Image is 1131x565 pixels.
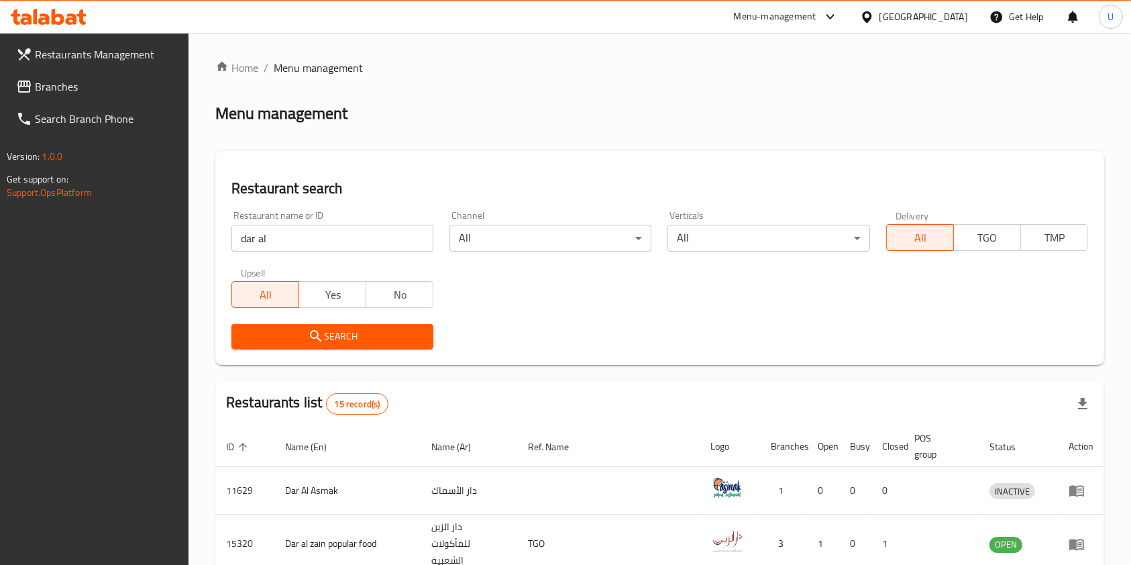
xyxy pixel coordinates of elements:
a: Support.OpsPlatform [7,184,92,201]
img: Dar Al Asmak [710,471,744,505]
div: Menu-management [734,9,816,25]
span: Menu management [274,60,363,76]
span: Name (En) [285,439,344,455]
div: Total records count [326,393,389,415]
span: All [892,228,949,248]
span: Yes [305,285,361,305]
h2: Restaurants list [226,393,388,415]
th: Action [1058,426,1104,467]
button: All [886,224,954,251]
td: 11629 [215,467,274,515]
button: No [366,281,433,308]
th: Closed [871,426,904,467]
h2: Menu management [215,103,347,124]
span: TMP [1026,228,1083,248]
span: 15 record(s) [327,398,388,411]
span: Status [989,439,1033,455]
label: Upsell [241,268,266,277]
button: TGO [953,224,1021,251]
span: ID [226,439,252,455]
span: Version: [7,148,40,165]
div: All [449,225,651,252]
td: Dar Al Asmak [274,467,421,515]
td: 1 [760,467,807,515]
div: Menu [1069,536,1093,552]
div: [GEOGRAPHIC_DATA] [879,9,968,24]
div: All [667,225,869,252]
span: 1.0.0 [42,148,62,165]
span: Search [242,328,423,345]
nav: breadcrumb [215,60,1104,76]
input: Search for restaurant name or ID.. [231,225,433,252]
button: TMP [1020,224,1088,251]
label: Delivery [896,211,929,220]
a: Restaurants Management [5,38,189,70]
span: POS group [914,430,962,462]
img: Dar al zain popular food [710,525,744,558]
span: No [372,285,428,305]
th: Logo [700,426,760,467]
a: Home [215,60,258,76]
span: Search Branch Phone [35,111,178,127]
div: Export file [1067,388,1099,420]
span: OPEN [989,537,1022,552]
h2: Restaurant search [231,178,1088,199]
div: Menu [1069,482,1093,499]
button: Search [231,324,433,349]
span: U [1108,9,1114,24]
th: Open [807,426,839,467]
td: 0 [871,467,904,515]
span: TGO [959,228,1016,248]
li: / [264,60,268,76]
button: All [231,281,299,308]
span: Restaurants Management [35,46,178,62]
span: Name (Ar) [431,439,488,455]
td: 0 [807,467,839,515]
th: Busy [839,426,871,467]
th: Branches [760,426,807,467]
td: 0 [839,467,871,515]
span: All [237,285,294,305]
td: دار الأسماك [421,467,517,515]
span: Get support on: [7,170,68,188]
span: Branches [35,79,178,95]
span: Ref. Name [528,439,586,455]
a: Search Branch Phone [5,103,189,135]
button: Yes [299,281,366,308]
a: Branches [5,70,189,103]
div: OPEN [989,537,1022,553]
div: INACTIVE [989,483,1035,499]
span: INACTIVE [989,484,1035,499]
